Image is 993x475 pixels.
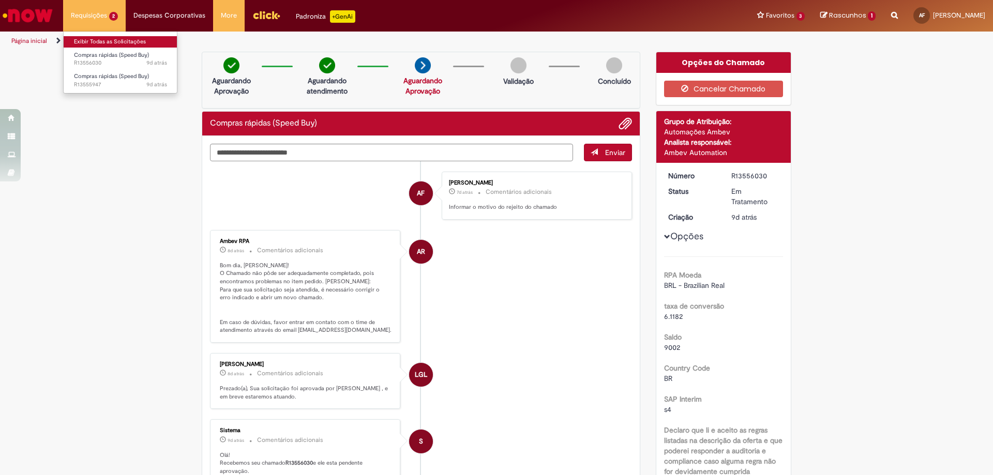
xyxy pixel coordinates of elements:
dt: Status [660,186,724,196]
div: Analista responsável: [664,137,784,147]
b: R13556030 [285,459,313,467]
small: Comentários adicionais [486,188,552,196]
div: System [409,430,433,453]
time: 23/09/2025 09:05:08 [228,371,244,377]
div: Ambev RPA [409,240,433,264]
small: Comentários adicionais [257,369,323,378]
a: Aberto R13555947 : Compras rápidas (Speed Buy) [64,71,177,90]
textarea: Digite sua mensagem aqui... [210,144,573,161]
b: SAP Interim [664,394,702,404]
span: BRL - Brazilian Real [664,281,725,290]
span: LGL [415,362,427,387]
span: 1 [868,11,876,21]
small: Comentários adicionais [257,246,323,255]
span: 9002 [664,343,680,352]
img: img-circle-grey.png [510,57,526,73]
p: Validação [503,76,534,86]
span: 9d atrás [146,81,167,88]
time: 24/09/2025 11:07:44 [457,189,473,195]
span: S [419,429,423,454]
span: More [221,10,237,21]
time: 22/09/2025 15:50:46 [228,437,244,443]
span: 7d atrás [457,189,473,195]
span: 8d atrás [228,248,244,254]
span: R13555947 [74,81,167,89]
b: Country Code [664,363,710,373]
span: AF [417,181,425,206]
b: RPA Moeda [664,270,701,280]
img: arrow-next.png [415,57,431,73]
div: Sistema [220,427,392,434]
span: AF [919,12,925,19]
a: Exibir Todas as Solicitações [64,36,177,48]
time: 22/09/2025 15:50:33 [731,212,757,222]
div: [PERSON_NAME] [220,361,392,367]
img: ServiceNow [1,5,54,26]
p: Aguardando atendimento [302,75,352,96]
small: Comentários adicionais [257,436,323,445]
p: Concluído [598,76,631,86]
span: 3 [796,12,805,21]
span: 9d atrás [228,437,244,443]
dt: Número [660,171,724,181]
a: Rascunhos [820,11,876,21]
span: Rascunhos [829,10,866,20]
a: Aguardando Aprovação [403,76,442,96]
a: Aberto R13556030 : Compras rápidas (Speed Buy) [64,50,177,69]
button: Adicionar anexos [619,117,632,130]
span: 9d atrás [731,212,757,222]
div: [PERSON_NAME] [449,180,621,186]
ul: Trilhas de página [8,32,654,51]
button: Cancelar Chamado [664,81,784,97]
img: img-circle-grey.png [606,57,622,73]
dt: Criação [660,212,724,222]
p: Bom dia, [PERSON_NAME]! O Chamado não pôde ser adequadamente completado, pois encontramos problem... [220,262,392,334]
div: 22/09/2025 15:50:33 [731,212,779,222]
p: +GenAi [330,10,355,23]
img: check-circle-green.png [319,57,335,73]
h2: Compras rápidas (Speed Buy) Histórico de tíquete [210,119,317,128]
span: 9d atrás [146,59,167,67]
time: 23/09/2025 09:50:35 [228,248,244,254]
span: BR [664,374,672,383]
div: R13556030 [731,171,779,181]
div: Grupo de Atribuição: [664,116,784,127]
div: Automações Ambev [664,127,784,137]
span: Favoritos [766,10,794,21]
b: taxa de conversão [664,301,724,311]
span: Requisições [71,10,107,21]
a: Página inicial [11,37,47,45]
img: check-circle-green.png [223,57,239,73]
div: Alex Sandro Telles Fernandes [409,181,433,205]
span: R13556030 [74,59,167,67]
span: [PERSON_NAME] [933,11,985,20]
div: Ambev Automation [664,147,784,158]
img: click_logo_yellow_360x200.png [252,7,280,23]
p: Aguardando Aprovação [206,75,257,96]
time: 22/09/2025 15:36:59 [146,81,167,88]
span: s4 [664,405,671,414]
span: 8d atrás [228,371,244,377]
div: Em Tratamento [731,186,779,207]
div: Leonardo Gois Lascane [409,363,433,387]
p: Informar o motivo do rejeito do chamado [449,203,621,211]
span: AR [417,239,425,264]
span: Compras rápidas (Speed Buy) [74,51,149,59]
b: Saldo [664,332,682,342]
p: Prezado(a), Sua solicitação foi aprovada por [PERSON_NAME] , e em breve estaremos atuando. [220,385,392,401]
span: 6.1182 [664,312,683,321]
button: Enviar [584,144,632,161]
span: Enviar [605,148,625,157]
div: Ambev RPA [220,238,392,244]
div: Padroniza [296,10,355,23]
ul: Requisições [63,31,177,94]
span: Despesas Corporativas [133,10,205,21]
span: Compras rápidas (Speed Buy) [74,72,149,80]
div: Opções do Chamado [656,52,791,73]
span: 2 [109,12,118,21]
